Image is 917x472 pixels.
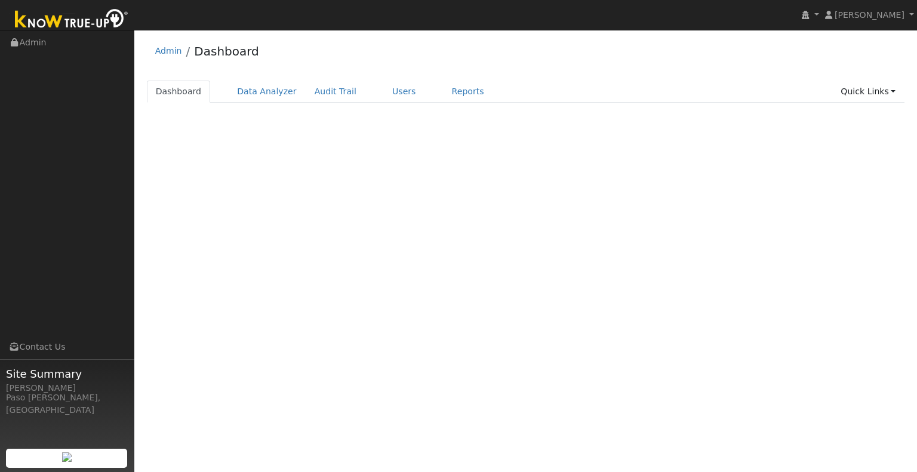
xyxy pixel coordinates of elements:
a: Dashboard [194,44,259,58]
a: Reports [443,81,493,103]
a: Users [383,81,425,103]
a: Quick Links [832,81,904,103]
div: Paso [PERSON_NAME], [GEOGRAPHIC_DATA] [6,391,128,417]
img: retrieve [62,452,72,462]
a: Admin [155,46,182,55]
span: Site Summary [6,366,128,382]
img: Know True-Up [9,7,134,33]
a: Data Analyzer [228,81,306,103]
span: [PERSON_NAME] [835,10,904,20]
a: Audit Trail [306,81,365,103]
a: Dashboard [147,81,211,103]
div: [PERSON_NAME] [6,382,128,394]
